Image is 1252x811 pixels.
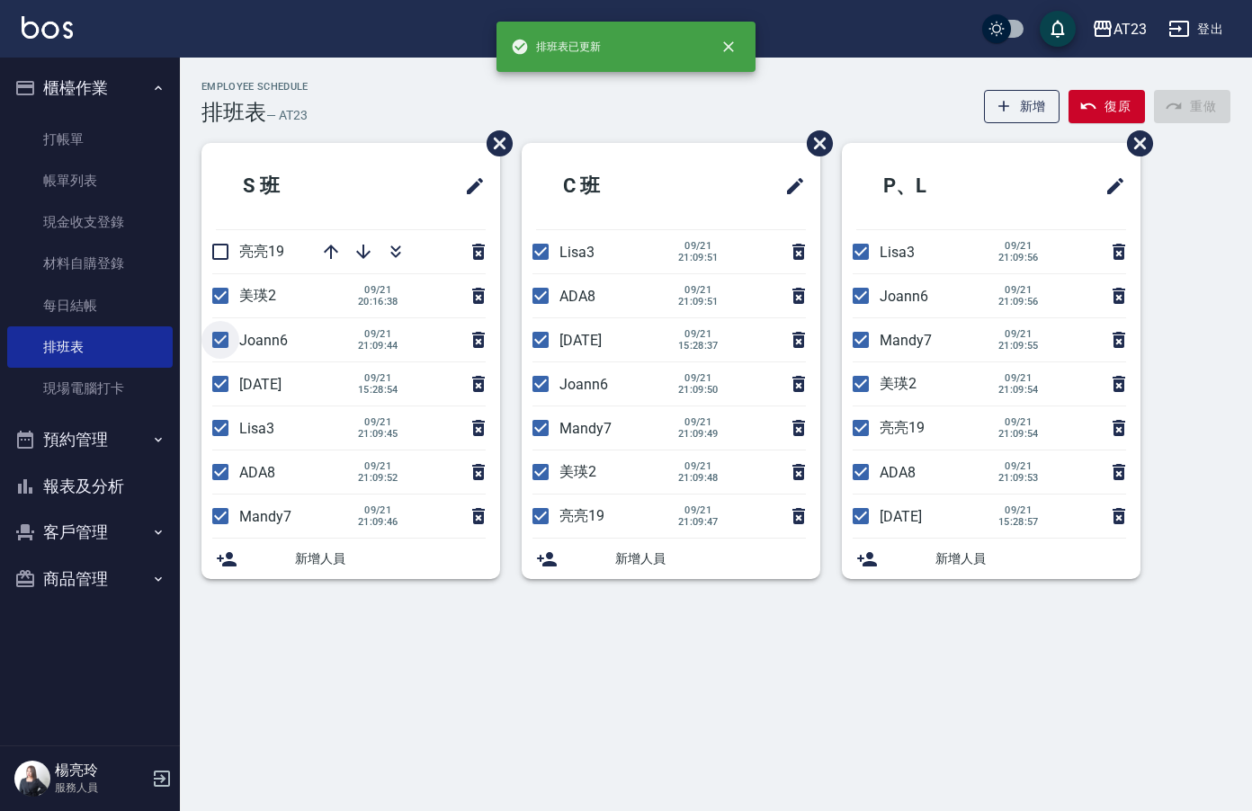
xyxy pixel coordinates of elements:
[239,464,275,481] span: ADA8
[201,81,309,93] h2: Employee Schedule
[678,296,719,307] span: 21:09:51
[239,508,291,525] span: Mandy7
[678,428,719,440] span: 21:09:49
[1040,11,1076,47] button: save
[998,252,1039,263] span: 21:09:56
[7,326,173,368] a: 排班表
[678,472,719,484] span: 21:09:48
[856,154,1024,218] h2: P、L
[522,539,820,579] div: 新增人員
[1094,165,1126,208] span: 修改班表的標題
[201,539,500,579] div: 新增人員
[998,328,1039,340] span: 09/21
[7,201,173,243] a: 現金收支登錄
[678,328,719,340] span: 09/21
[201,100,266,125] h3: 排班表
[678,384,719,396] span: 21:09:50
[239,420,274,437] span: Lisa3
[7,243,173,284] a: 材料自購登錄
[998,284,1039,296] span: 09/21
[1113,117,1156,170] span: 刪除班表
[216,154,380,218] h2: S 班
[358,428,398,440] span: 21:09:45
[358,328,398,340] span: 09/21
[998,372,1039,384] span: 09/21
[239,332,288,349] span: Joann6
[536,154,700,218] h2: C 班
[984,90,1060,123] button: 新增
[7,285,173,326] a: 每日結帳
[559,507,604,524] span: 亮亮19
[14,761,50,797] img: Person
[678,504,719,516] span: 09/21
[7,368,173,409] a: 現場電腦打卡
[678,372,719,384] span: 09/21
[295,549,486,568] span: 新增人員
[709,27,748,67] button: close
[880,332,932,349] span: Mandy7
[935,549,1126,568] span: 新增人員
[880,464,916,481] span: ADA8
[358,340,398,352] span: 21:09:44
[511,38,601,56] span: 排班表已更新
[358,284,398,296] span: 09/21
[678,284,719,296] span: 09/21
[998,340,1039,352] span: 21:09:55
[880,244,915,261] span: Lisa3
[239,376,282,393] span: [DATE]
[7,463,173,510] button: 報表及分析
[1069,90,1145,123] button: 復原
[998,240,1039,252] span: 09/21
[239,287,276,304] span: 美瑛2
[678,416,719,428] span: 09/21
[358,384,398,396] span: 15:28:54
[453,165,486,208] span: 修改班表的標題
[998,428,1039,440] span: 21:09:54
[473,117,515,170] span: 刪除班表
[239,243,284,260] span: 亮亮19
[615,549,806,568] span: 新增人員
[358,504,398,516] span: 09/21
[7,556,173,602] button: 商品管理
[998,516,1039,528] span: 15:28:57
[1085,11,1154,48] button: AT23
[793,117,836,170] span: 刪除班表
[678,240,719,252] span: 09/21
[1113,18,1147,40] div: AT23
[22,16,73,39] img: Logo
[7,119,173,160] a: 打帳單
[559,288,595,305] span: ADA8
[358,296,398,307] span: 20:16:38
[559,463,596,480] span: 美瑛2
[842,539,1140,579] div: 新增人員
[266,106,308,125] h6: — AT23
[998,460,1039,472] span: 09/21
[358,416,398,428] span: 09/21
[7,509,173,556] button: 客戶管理
[880,419,925,436] span: 亮亮19
[998,504,1039,516] span: 09/21
[358,472,398,484] span: 21:09:52
[7,416,173,463] button: 預約管理
[998,296,1039,307] span: 21:09:56
[678,252,719,263] span: 21:09:51
[559,332,602,349] span: [DATE]
[678,340,719,352] span: 15:28:37
[7,160,173,201] a: 帳單列表
[880,288,928,305] span: Joann6
[559,376,608,393] span: Joann6
[358,460,398,472] span: 09/21
[358,372,398,384] span: 09/21
[55,762,147,780] h5: 楊亮玲
[998,472,1039,484] span: 21:09:53
[880,375,917,392] span: 美瑛2
[678,516,719,528] span: 21:09:47
[998,416,1039,428] span: 09/21
[559,420,612,437] span: Mandy7
[7,65,173,111] button: 櫃檯作業
[998,384,1039,396] span: 21:09:54
[559,244,595,261] span: Lisa3
[55,780,147,796] p: 服務人員
[358,516,398,528] span: 21:09:46
[1161,13,1230,46] button: 登出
